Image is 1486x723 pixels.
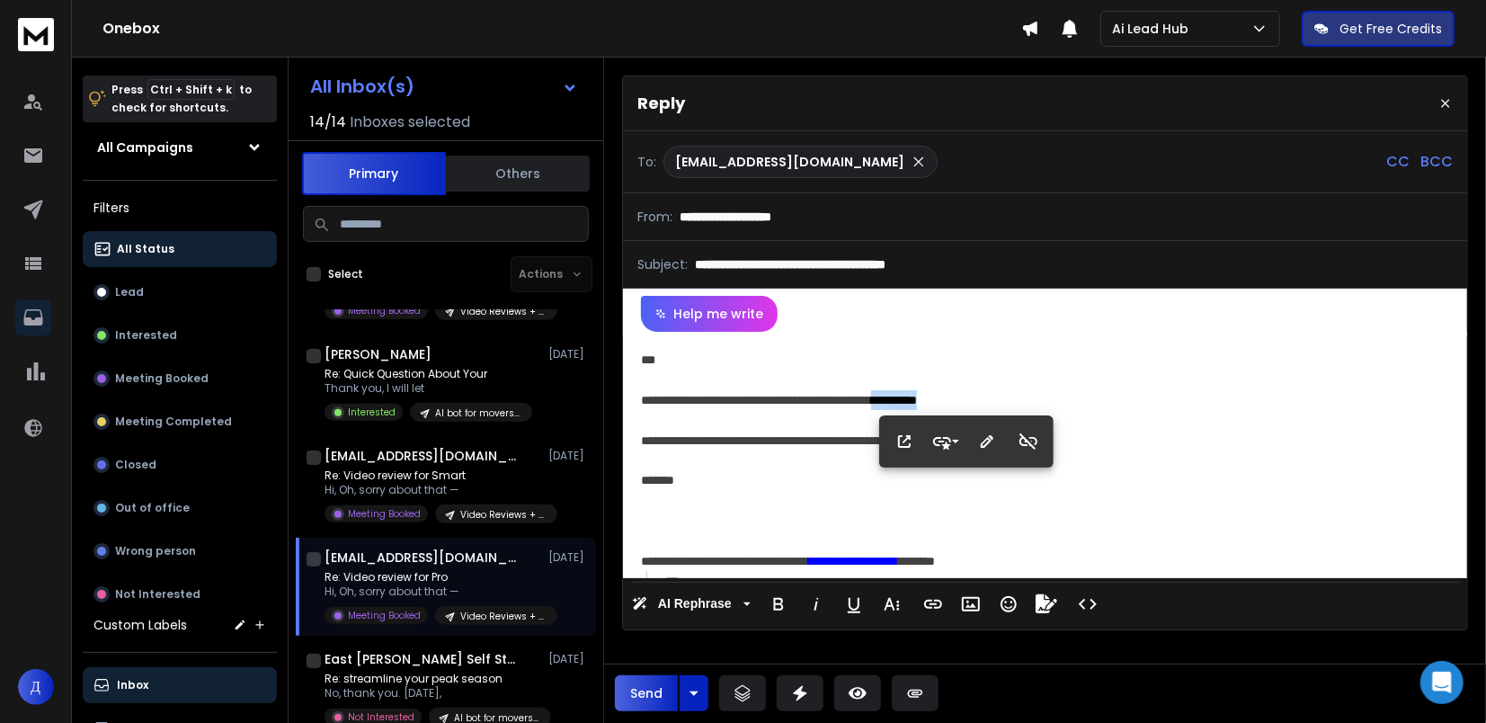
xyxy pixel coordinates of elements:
p: Thank you, I will let [325,381,532,396]
p: Video Reviews + HeyGen subflow [460,508,547,522]
p: Subject: [637,255,688,273]
h3: Filters [83,195,277,220]
p: [DATE] [548,449,589,463]
button: Closed [83,447,277,483]
p: Meeting Completed [115,415,232,429]
button: Bold (Ctrl+B) [761,586,796,622]
p: AI bot for movers MD [435,406,521,420]
button: Lead [83,274,277,310]
button: All Campaigns [83,129,277,165]
h1: [PERSON_NAME] [325,345,432,363]
span: AI Rephrase [654,596,735,611]
button: Not Interested [83,576,277,612]
p: Press to check for shortcuts. [111,81,252,117]
p: Meeting Booked [348,609,421,622]
p: Video Reviews + HeyGen subflow [460,305,547,318]
p: Interested [115,328,177,343]
button: Send [615,675,678,711]
p: BCC [1420,151,1453,173]
p: Meeting Booked [348,507,421,521]
img: logo [18,18,54,51]
p: CC [1386,151,1410,173]
button: All Inbox(s) [296,68,592,104]
button: Unlink [1011,424,1046,460]
p: [DATE] [548,347,589,361]
p: Interested [348,406,396,419]
p: No, thank you. [DATE], [325,686,540,701]
p: Inbox [117,678,148,692]
p: To: [637,153,656,171]
p: Meeting Booked [348,304,421,317]
p: From: [637,208,672,226]
h1: Onebox [102,18,1021,40]
button: AI Rephrase [628,586,754,622]
span: Ctrl + Shift + k [147,79,235,100]
span: 14 / 14 [310,112,346,133]
div: Open Intercom Messenger [1420,661,1464,704]
p: All Status [117,242,174,256]
p: Not Interested [115,587,200,602]
button: Get Free Credits [1302,11,1455,47]
button: Underline (Ctrl+U) [837,586,871,622]
button: Signature [1029,586,1063,622]
p: Get Free Credits [1339,20,1442,38]
button: Others [446,154,590,193]
label: Select [328,267,363,281]
button: Meeting Completed [83,404,277,440]
button: Help me write [641,296,778,332]
button: Insert Image (Ctrl+P) [954,586,988,622]
p: [DATE] [548,652,589,666]
button: Code View [1071,586,1105,622]
button: Д [18,669,54,705]
h1: East [PERSON_NAME] Self Storage [325,650,522,668]
p: [EMAIL_ADDRESS][DOMAIN_NAME] [675,153,904,171]
button: Meeting Booked [83,361,277,397]
p: Lead [115,285,144,299]
p: Reply [637,91,685,116]
p: Re: Quick Question About Your [325,367,532,381]
h1: [EMAIL_ADDRESS][DOMAIN_NAME] [325,447,522,465]
button: All Status [83,231,277,267]
p: Out of office [115,501,190,515]
p: Closed [115,458,156,472]
button: Edit Link [970,424,1004,460]
h3: Inboxes selected [350,112,470,133]
button: Out of office [83,490,277,526]
p: Hi, Oh, sorry about that — [325,585,540,599]
button: Primary [302,152,446,195]
h1: [EMAIL_ADDRESS][DOMAIN_NAME] [325,549,522,567]
p: Meeting Booked [115,371,209,386]
p: Re: Video review for Pro [325,570,540,585]
p: Ai Lead Hub [1112,20,1196,38]
button: Style [929,424,963,460]
p: Wrong person [115,544,196,558]
button: Interested [83,317,277,353]
h3: Custom Labels [93,616,187,634]
p: Re: streamline your peak season [325,672,540,686]
button: Wrong person [83,533,277,569]
h1: All Campaigns [97,138,193,156]
button: Emoticons [992,586,1026,622]
p: Re: Video review for Smart [325,469,540,483]
button: Italic (Ctrl+I) [799,586,833,622]
p: [DATE] [548,550,589,565]
h1: All Inbox(s) [310,77,414,95]
button: Inbox [83,667,277,703]
button: Open Link [887,424,921,460]
p: Hi, Oh, sorry about that — [325,483,540,497]
p: Video Reviews + HeyGen subflow [460,610,547,623]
